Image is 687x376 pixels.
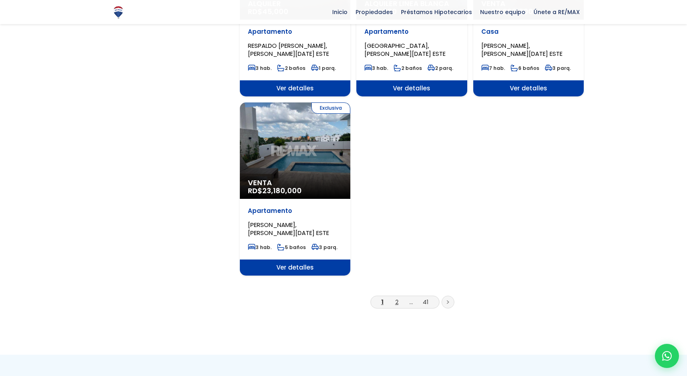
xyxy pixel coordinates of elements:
span: Exclusiva [311,102,350,114]
span: 3 hab. [248,244,272,251]
span: Únete a RE/MAX [530,6,584,18]
span: Ver detalles [240,80,350,96]
a: ... [409,298,413,306]
img: Logo de REMAX [111,5,125,19]
span: Préstamos Hipotecarios [397,6,476,18]
span: RESPALDO [PERSON_NAME], [PERSON_NAME][DATE] ESTE [248,41,329,58]
span: Ver detalles [473,80,584,96]
span: 3 hab. [364,65,388,72]
span: Ver detalles [240,260,350,276]
span: 3 parq. [311,244,337,251]
span: Nuestro equipo [476,6,530,18]
span: Ver detalles [356,80,467,96]
p: Apartamento [248,207,342,215]
span: 5 baños [277,244,306,251]
span: [PERSON_NAME], [PERSON_NAME][DATE] ESTE [248,221,329,237]
span: 3 hab. [248,65,272,72]
span: 23,180,000 [262,186,302,196]
p: Apartamento [248,28,342,36]
p: Apartamento [364,28,459,36]
span: 1 parq. [311,65,336,72]
span: 2 parq. [427,65,453,72]
span: RD$ [248,186,302,196]
span: Venta [248,179,342,187]
span: [PERSON_NAME], [PERSON_NAME][DATE] ESTE [481,41,562,58]
span: Inicio [328,6,352,18]
span: 6 baños [511,65,539,72]
a: 2 [395,298,399,306]
span: [GEOGRAPHIC_DATA], [PERSON_NAME][DATE] ESTE [364,41,446,58]
a: 41 [423,298,429,306]
span: 2 baños [277,65,305,72]
a: Exclusiva Venta RD$23,180,000 Apartamento [PERSON_NAME], [PERSON_NAME][DATE] ESTE 3 hab. 5 baños ... [240,102,350,276]
p: Casa [481,28,576,36]
a: 1 [381,298,384,306]
span: 2 baños [394,65,422,72]
span: 7 hab. [481,65,505,72]
span: 3 parq. [545,65,571,72]
span: Propiedades [352,6,397,18]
